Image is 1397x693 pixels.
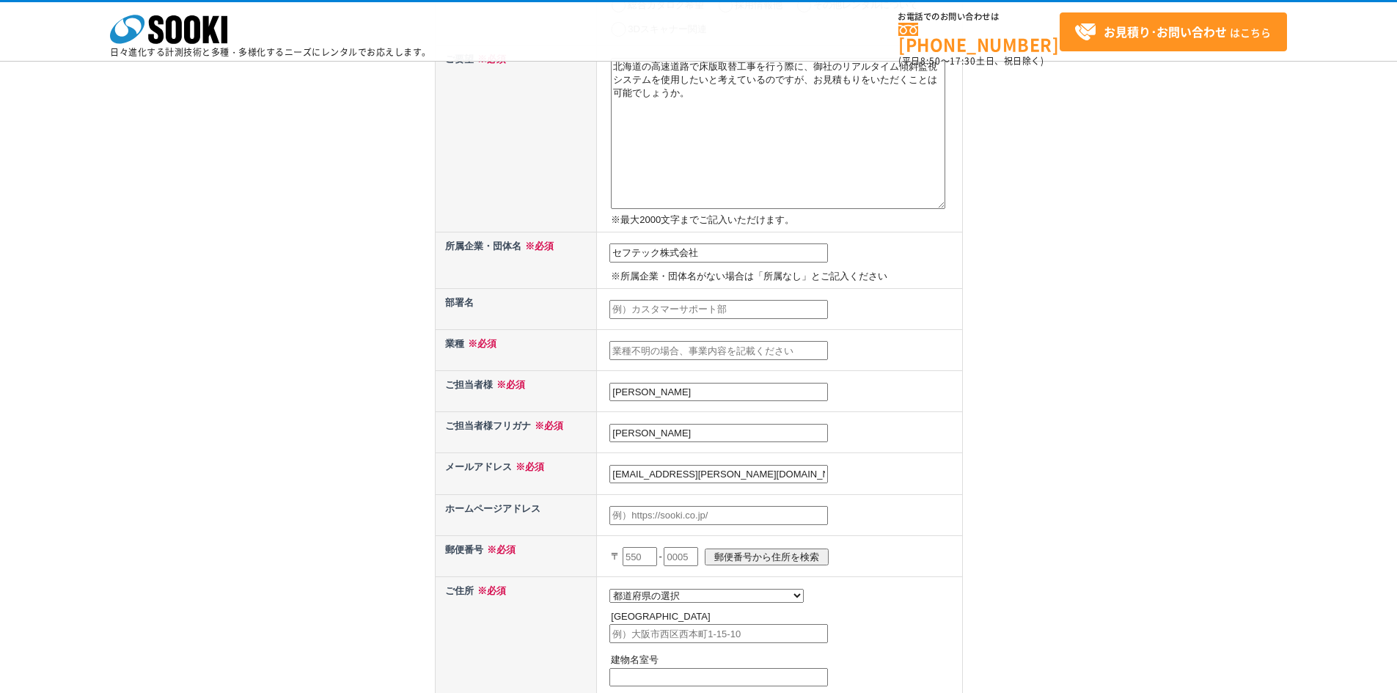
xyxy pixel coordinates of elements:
th: ご担当者様 [435,371,597,412]
span: ※必須 [474,585,506,596]
span: 17:30 [950,54,976,67]
th: 所属企業・団体名 [435,232,597,288]
th: メールアドレス [435,453,597,494]
th: 部署名 [435,288,597,329]
p: ※最大2000文字までご記入いただけます。 [611,213,958,228]
input: 業種不明の場合、事業内容を記載ください [609,341,828,360]
input: 例）創紀 太郎 [609,383,828,402]
a: お見積り･お問い合わせはこちら [1060,12,1287,51]
span: ※必須 [512,461,544,472]
th: 業種 [435,329,597,370]
p: 日々進化する計測技術と多種・多様化するニーズにレンタルでお応えします。 [110,48,431,56]
input: 550 [623,547,657,566]
a: [PHONE_NUMBER] [898,23,1060,53]
input: 0005 [664,547,698,566]
input: 例）example@sooki.co.jp [609,465,828,484]
span: ※必須 [483,544,516,555]
span: ※必須 [531,420,563,431]
input: 郵便番号から住所を検索 [705,549,829,565]
span: ※必須 [521,241,554,252]
input: 例）https://sooki.co.jp/ [609,506,828,525]
th: 郵便番号 [435,535,597,576]
th: ご担当者様フリガナ [435,412,597,453]
strong: お見積り･お問い合わせ [1104,23,1227,40]
p: 建物名室号 [611,653,958,668]
span: 8:50 [920,54,941,67]
th: ご要望 [435,45,597,232]
span: はこちら [1074,21,1271,43]
input: 例）大阪市西区西本町1-15-10 [609,624,828,643]
span: ※必須 [493,379,525,390]
p: [GEOGRAPHIC_DATA] [611,609,958,625]
input: 例）株式会社ソーキ [609,243,828,263]
span: お電話でのお問い合わせは [898,12,1060,21]
th: ホームページアドレス [435,494,597,535]
input: 例）ソーキ タロウ [609,424,828,443]
p: ※所属企業・団体名がない場合は「所属なし」とご記入ください [611,269,958,285]
span: (平日 ～ 土日、祝日除く) [898,54,1044,67]
input: 例）カスタマーサポート部 [609,300,828,319]
p: 〒 - [611,540,958,573]
span: ※必須 [464,338,496,349]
